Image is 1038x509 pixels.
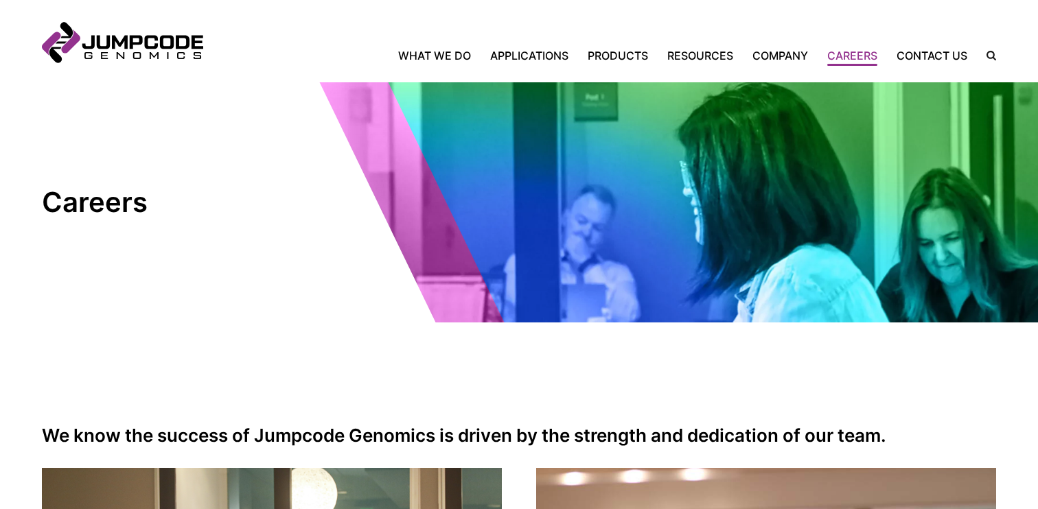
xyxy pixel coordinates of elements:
a: Applications [481,47,578,64]
h1: Careers [42,185,289,220]
nav: Primary Navigation [203,47,977,64]
label: Search the site. [977,51,996,60]
a: What We Do [398,47,481,64]
a: Resources [658,47,743,64]
a: Contact Us [887,47,977,64]
a: Products [578,47,658,64]
a: Careers [818,47,887,64]
h2: We know the success of Jumpcode Genomics is driven by the strength and dedication of our team. [42,425,996,446]
a: Company [743,47,818,64]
